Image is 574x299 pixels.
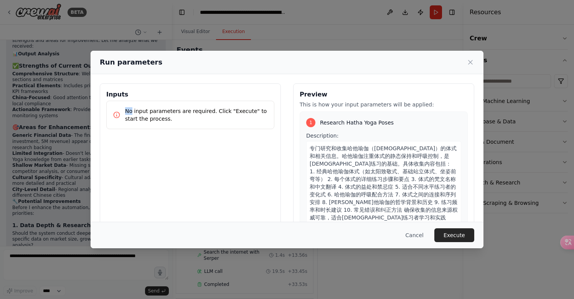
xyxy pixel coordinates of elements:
div: 1 [306,118,315,127]
span: Description: [306,133,338,139]
span: Research Hatha Yoga Poses [320,119,394,126]
span: 专门研究和收集哈他瑜伽（[DEMOGRAPHIC_DATA]）的体式和相关信息。哈他瑜伽注重体式的静态保持和呼吸控制，是[DEMOGRAPHIC_DATA]练习的基础。具体收集内容包括： 1. ... [310,145,458,221]
p: No input parameters are required. Click "Execute" to start the process. [125,107,268,123]
h3: Preview [300,90,468,99]
h3: Inputs [106,90,274,99]
button: Cancel [399,228,430,242]
button: Execute [434,228,474,242]
h2: Run parameters [100,57,162,68]
p: This is how your input parameters will be applied: [300,101,468,108]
